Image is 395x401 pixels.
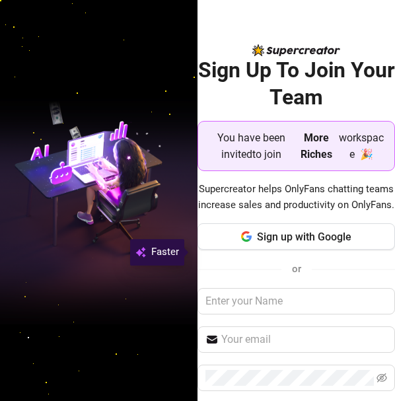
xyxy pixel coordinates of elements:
span: Faster [151,244,179,260]
span: workspace 🎉 [339,129,384,163]
span: or [292,263,301,275]
strong: More Riches [301,131,332,161]
input: Your email [221,332,387,347]
button: Sign up with Google [197,223,395,250]
span: eye-invisible [377,373,387,383]
span: Supercreator helps OnlyFans chatting teams increase sales and productivity on OnlyFans. [197,182,395,213]
input: Enter your Name [197,288,395,314]
img: logo-BBDzfeDw.svg [252,44,340,56]
h2: Sign Up To Join Your Team [197,57,395,110]
span: Sign up with Google [257,231,351,243]
span: You have been invited to join [209,129,295,163]
img: svg%3e [135,244,146,260]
